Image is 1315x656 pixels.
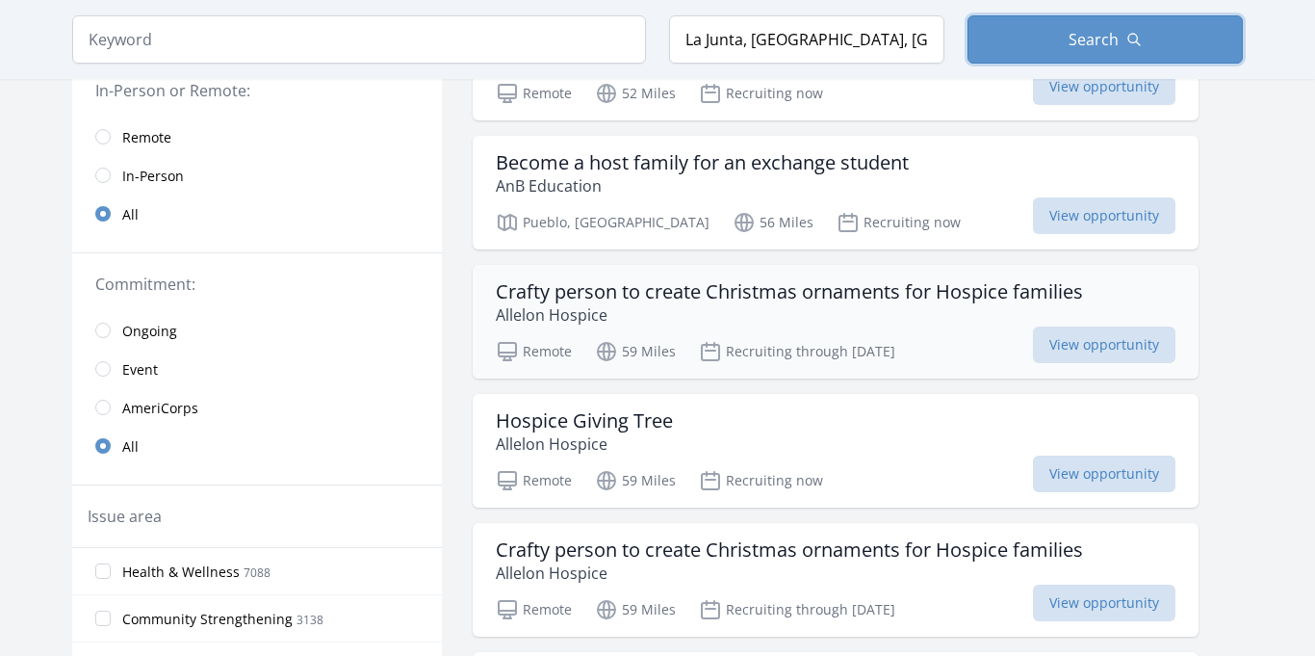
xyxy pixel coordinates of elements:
a: All [72,427,442,465]
p: Recruiting through [DATE] [699,598,895,621]
span: View opportunity [1033,68,1175,105]
p: 52 Miles [595,82,676,105]
p: 59 Miles [595,469,676,492]
a: All [72,195,442,233]
span: All [122,437,139,457]
span: Search [1069,28,1119,51]
h3: Become a host family for an exchange student [496,151,909,174]
a: Remote [72,118,442,156]
span: View opportunity [1033,197,1175,234]
span: Community Strengthening [122,610,293,629]
p: Remote [496,340,572,363]
p: Allelon Hospice [496,433,673,456]
span: All [122,205,139,224]
p: Remote [496,82,572,105]
h3: Crafty person to create Christmas ornaments for Hospice families [496,280,1083,303]
input: Community Strengthening 3138 [95,611,111,626]
input: Health & Wellness 7088 [95,564,111,579]
a: Event [72,350,442,388]
p: 59 Miles [595,340,676,363]
span: Health & Wellness [122,563,240,582]
span: Remote [122,128,171,147]
span: 7088 [244,564,271,581]
a: Ongoing [72,311,442,350]
span: 3138 [297,612,323,628]
p: Recruiting now [699,82,823,105]
a: Crafty person to create Christmas ornaments for Hospice families Allelon Hospice Remote 59 Miles ... [473,523,1199,637]
p: Recruiting through [DATE] [699,340,895,363]
h3: Crafty person to create Christmas ornaments for Hospice families [496,538,1083,562]
p: Remote [496,469,572,492]
span: Ongoing [122,322,177,341]
p: 59 Miles [595,598,676,621]
a: AmeriCorps [72,388,442,427]
a: Crafty person to create Christmas ornaments for Hospice families Allelon Hospice Remote 59 Miles ... [473,265,1199,379]
legend: In-Person or Remote: [95,79,419,102]
legend: Commitment: [95,273,419,296]
span: Event [122,360,158,380]
p: 56 Miles [733,211,813,234]
input: Location [669,15,944,64]
span: In-Person [122,167,184,186]
p: Pueblo, [GEOGRAPHIC_DATA] [496,211,709,234]
a: Become a host family for an exchange student AnB Education Pueblo, [GEOGRAPHIC_DATA] 56 Miles Rec... [473,136,1199,249]
p: Recruiting now [837,211,961,234]
button: Search [967,15,1243,64]
p: Remote [496,598,572,621]
h3: Hospice Giving Tree [496,409,673,433]
span: AmeriCorps [122,399,198,418]
p: AnB Education [496,174,909,197]
a: In-Person [72,156,442,195]
p: Allelon Hospice [496,303,1083,327]
p: Allelon Hospice [496,562,1083,585]
span: View opportunity [1033,327,1175,363]
legend: Issue area [88,505,162,528]
a: Hospice Giving Tree Allelon Hospice Remote 59 Miles Recruiting now View opportunity [473,394,1199,508]
span: View opportunity [1033,456,1175,492]
input: Keyword [72,15,646,64]
p: Recruiting now [699,469,823,492]
span: View opportunity [1033,585,1175,621]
